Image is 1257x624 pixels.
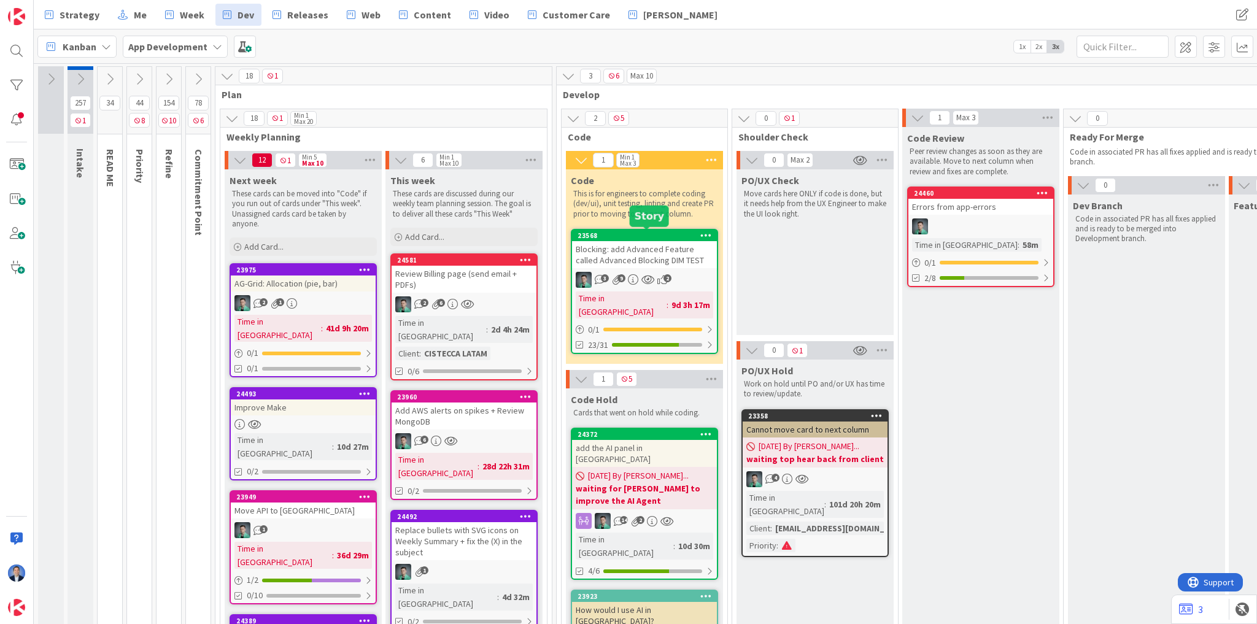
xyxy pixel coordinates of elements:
div: Client [746,522,770,535]
div: Max 10 [630,73,653,79]
div: Time in [GEOGRAPHIC_DATA] [912,238,1018,252]
p: Cards that went on hold while coding. [573,408,716,418]
div: Priority [746,539,776,552]
span: 2/8 [924,272,936,285]
span: 9 [617,274,625,282]
span: 6 [437,299,445,307]
div: 0/1 [908,255,1053,271]
span: Dev Branch [1073,199,1123,212]
a: 23975AG-Grid: Allocation (pie, bar)VPTime in [GEOGRAPHIC_DATA]:41d 9h 20m0/10/1 [230,263,377,377]
div: Min 1 [439,154,454,160]
span: Dev [238,7,254,22]
span: PO/UX Hold [741,364,793,377]
b: App Development [128,40,207,53]
span: [DATE] By [PERSON_NAME]... [588,469,689,482]
div: Cannot move card to next column [743,422,888,437]
span: READ ME [104,149,117,187]
div: 2d 4h 24m [488,323,533,336]
div: 23568 [578,231,717,240]
a: Dev [215,4,261,26]
span: : [824,498,826,511]
div: Time in [GEOGRAPHIC_DATA] [234,542,332,569]
div: AG-Grid: Allocation (pie, bar) [231,275,376,291]
div: 24581 [397,256,536,264]
div: 24493 [236,390,376,398]
div: 23949 [236,493,376,501]
div: 23358 [748,412,888,420]
div: Max 20 [294,118,313,125]
span: 5 [616,372,637,387]
div: 41d 9h 20m [323,322,372,335]
a: 24460Errors from app-errorsVPTime in [GEOGRAPHIC_DATA]:58m0/12/8 [907,187,1054,287]
span: Code Review [907,132,964,144]
a: 23960Add AWS alerts on spikes + Review MongoDBVPTime in [GEOGRAPHIC_DATA]:28d 22h 31m0/2 [390,390,538,500]
p: Move cards here ONLY if code is done, but it needs help from the UX Engineer to make the UI look ... [744,189,886,219]
div: VP [231,295,376,311]
span: 8 [129,113,150,128]
div: 24372add the AI panel in [GEOGRAPHIC_DATA] [572,429,717,467]
div: 24372 [578,430,717,439]
div: Time in [GEOGRAPHIC_DATA] [234,315,321,342]
span: Video [484,7,509,22]
span: 0 [1095,178,1116,193]
span: 3x [1047,40,1064,53]
span: Intake [74,148,87,178]
span: Add Card... [244,241,284,252]
div: Max 3 [956,115,975,121]
span: : [321,322,323,335]
span: 1 / 2 [247,574,258,587]
div: 24492 [397,512,536,521]
div: 101d 20h 20m [826,498,884,511]
span: 12 [252,153,273,168]
a: Strategy [37,4,107,26]
span: 18 [244,111,265,126]
a: Customer Care [520,4,617,26]
div: 23923 [578,592,717,601]
span: : [332,440,334,453]
span: 1 [260,525,268,533]
div: add the AI panel in [GEOGRAPHIC_DATA] [572,440,717,467]
span: Web [362,7,381,22]
a: 24372add the AI panel in [GEOGRAPHIC_DATA][DATE] By [PERSON_NAME]...waiting for [PERSON_NAME] to ... [571,428,718,580]
span: Code [571,174,594,187]
img: DP [8,564,25,582]
span: This week [390,174,435,187]
img: VP [395,296,411,312]
span: 10 [158,113,180,128]
div: 24372 [572,429,717,440]
a: 23358Cannot move card to next column[DATE] By [PERSON_NAME]...waiting top hear back from clientVP... [741,409,889,557]
span: Plan [222,88,536,101]
span: : [673,539,675,553]
div: 24492 [392,511,536,522]
img: VP [395,433,411,449]
span: 2 [585,111,606,126]
div: VP [231,522,376,538]
span: 6 [188,113,209,128]
div: 24460 [908,188,1053,199]
span: Commitment Point [193,149,205,236]
span: 2 [636,516,644,524]
div: 1/2 [231,572,376,588]
a: Week [158,4,212,26]
span: 0 / 1 [588,323,600,336]
img: VP [576,272,592,288]
span: 3 [601,274,609,282]
span: 1 [779,111,800,126]
span: 1 [70,113,91,128]
input: Quick Filter... [1077,36,1169,58]
div: VP [908,218,1053,234]
span: 1 [275,153,296,168]
div: 23358Cannot move card to next column [743,410,888,437]
div: 23975 [231,264,376,275]
span: : [478,460,479,473]
span: : [770,522,772,535]
span: Code Hold [571,393,617,406]
span: 14 [620,516,628,524]
div: Time in [GEOGRAPHIC_DATA] [395,316,486,343]
span: 78 [188,96,209,110]
span: 0 [764,153,784,168]
div: Max 3 [620,160,636,166]
a: 3 [1179,602,1203,617]
div: Time in [GEOGRAPHIC_DATA] [576,291,667,318]
img: VP [746,471,762,487]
